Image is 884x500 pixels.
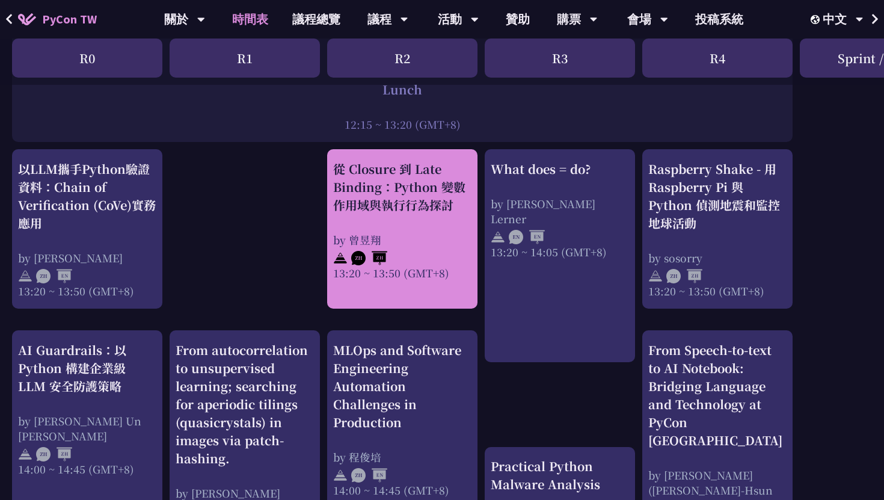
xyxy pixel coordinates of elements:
[18,413,156,443] div: by [PERSON_NAME] Un [PERSON_NAME]
[18,341,156,395] div: AI Guardrails：以 Python 構建企業級 LLM 安全防護策略
[333,265,471,280] div: 13:20 ~ 13:50 (GMT+8)
[509,230,545,244] img: ENEN.5a408d1.svg
[333,160,471,298] a: 從 Closure 到 Late Binding：Python 變數作用域與執行行為探討 by 曾昱翔 13:20 ~ 13:50 (GMT+8)
[176,341,314,468] div: From autocorrelation to unsupervised learning; searching for aperiodic tilings (quasicrystals) in...
[642,39,793,78] div: R4
[18,81,787,99] div: Lunch
[666,269,702,283] img: ZHZH.38617ef.svg
[333,160,471,214] div: 從 Closure 到 Late Binding：Python 變數作用域與執行行為探討
[6,4,109,34] a: PyCon TW
[18,160,156,232] div: 以LLM攜手Python驗證資料：Chain of Verification (CoVe)實務應用
[327,39,477,78] div: R2
[648,269,663,283] img: svg+xml;base64,PHN2ZyB4bWxucz0iaHR0cDovL3d3dy53My5vcmcvMjAwMC9zdmciIHdpZHRoPSIyNCIgaGVpZ2h0PSIyNC...
[648,160,787,298] a: Raspberry Shake - 用 Raspberry Pi 與 Python 偵測地震和監控地球活動 by sosorry 13:20 ~ 13:50 (GMT+8)
[170,39,320,78] div: R1
[491,244,629,259] div: 13:20 ~ 14:05 (GMT+8)
[648,341,787,449] div: From Speech-to-text to AI Notebook: Bridging Language and Technology at PyCon [GEOGRAPHIC_DATA]
[351,251,387,265] img: ZHZH.38617ef.svg
[485,39,635,78] div: R3
[18,283,156,298] div: 13:20 ~ 13:50 (GMT+8)
[18,117,787,132] div: 12:15 ~ 13:20 (GMT+8)
[351,468,387,483] img: ZHEN.371966e.svg
[42,10,97,28] span: PyCon TW
[491,230,505,244] img: svg+xml;base64,PHN2ZyB4bWxucz0iaHR0cDovL3d3dy53My5vcmcvMjAwMC9zdmciIHdpZHRoPSIyNCIgaGVpZ2h0PSIyNC...
[648,160,787,232] div: Raspberry Shake - 用 Raspberry Pi 與 Python 偵測地震和監控地球活動
[333,483,471,498] div: 14:00 ~ 14:45 (GMT+8)
[648,283,787,298] div: 13:20 ~ 13:50 (GMT+8)
[491,457,629,493] div: Practical Python Malware Analysis
[333,232,471,247] div: by 曾昱翔
[18,461,156,477] div: 14:00 ~ 14:45 (GMT+8)
[18,160,156,298] a: 以LLM攜手Python驗證資料：Chain of Verification (CoVe)實務應用 by [PERSON_NAME] 13:20 ~ 13:50 (GMT+8)
[648,250,787,265] div: by sosorry
[333,251,348,265] img: svg+xml;base64,PHN2ZyB4bWxucz0iaHR0cDovL3d3dy53My5vcmcvMjAwMC9zdmciIHdpZHRoPSIyNCIgaGVpZ2h0PSIyNC...
[491,196,629,226] div: by [PERSON_NAME] Lerner
[12,39,162,78] div: R0
[333,468,348,483] img: svg+xml;base64,PHN2ZyB4bWxucz0iaHR0cDovL3d3dy53My5vcmcvMjAwMC9zdmciIHdpZHRoPSIyNCIgaGVpZ2h0PSIyNC...
[811,15,823,24] img: Locale Icon
[18,269,32,283] img: svg+xml;base64,PHN2ZyB4bWxucz0iaHR0cDovL3d3dy53My5vcmcvMjAwMC9zdmciIHdpZHRoPSIyNCIgaGVpZ2h0PSIyNC...
[18,13,36,25] img: Home icon of PyCon TW 2025
[333,449,471,465] div: by 程俊培
[18,250,156,265] div: by [PERSON_NAME]
[36,447,72,461] img: ZHZH.38617ef.svg
[36,269,72,283] img: ZHEN.371966e.svg
[18,447,32,461] img: svg+xml;base64,PHN2ZyB4bWxucz0iaHR0cDovL3d3dy53My5vcmcvMjAwMC9zdmciIHdpZHRoPSIyNCIgaGVpZ2h0PSIyNC...
[491,160,629,178] div: What does = do?
[333,341,471,431] div: MLOps and Software Engineering Automation Challenges in Production
[491,160,629,352] a: What does = do? by [PERSON_NAME] Lerner 13:20 ~ 14:05 (GMT+8)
